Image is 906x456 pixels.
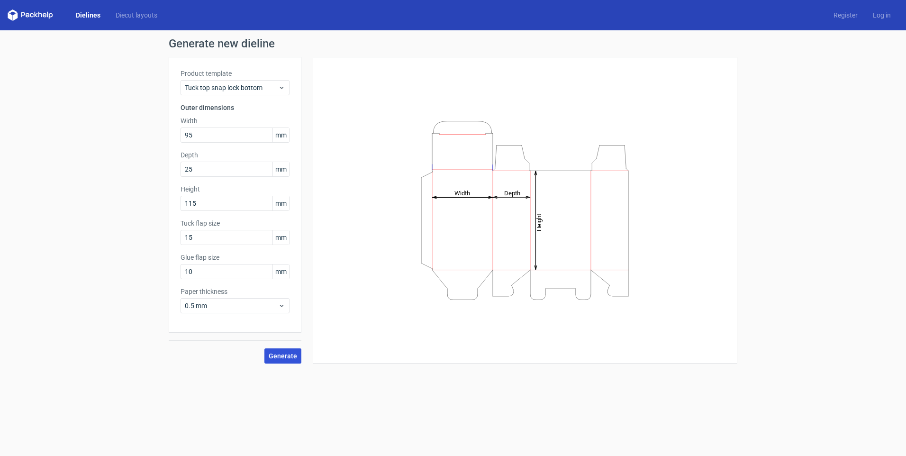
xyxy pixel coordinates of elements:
[181,116,290,126] label: Width
[454,189,470,196] tspan: Width
[68,10,108,20] a: Dielines
[185,301,278,310] span: 0.5 mm
[169,38,737,49] h1: Generate new dieline
[181,219,290,228] label: Tuck flap size
[272,196,289,210] span: mm
[185,83,278,92] span: Tuck top snap lock bottom
[181,103,290,112] h3: Outer dimensions
[269,353,297,359] span: Generate
[272,162,289,176] span: mm
[504,189,520,196] tspan: Depth
[181,253,290,262] label: Glue flap size
[535,213,543,231] tspan: Height
[264,348,301,364] button: Generate
[272,128,289,142] span: mm
[272,264,289,279] span: mm
[108,10,165,20] a: Diecut layouts
[181,287,290,296] label: Paper thickness
[181,69,290,78] label: Product template
[865,10,898,20] a: Log in
[826,10,865,20] a: Register
[181,150,290,160] label: Depth
[272,230,289,245] span: mm
[181,184,290,194] label: Height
